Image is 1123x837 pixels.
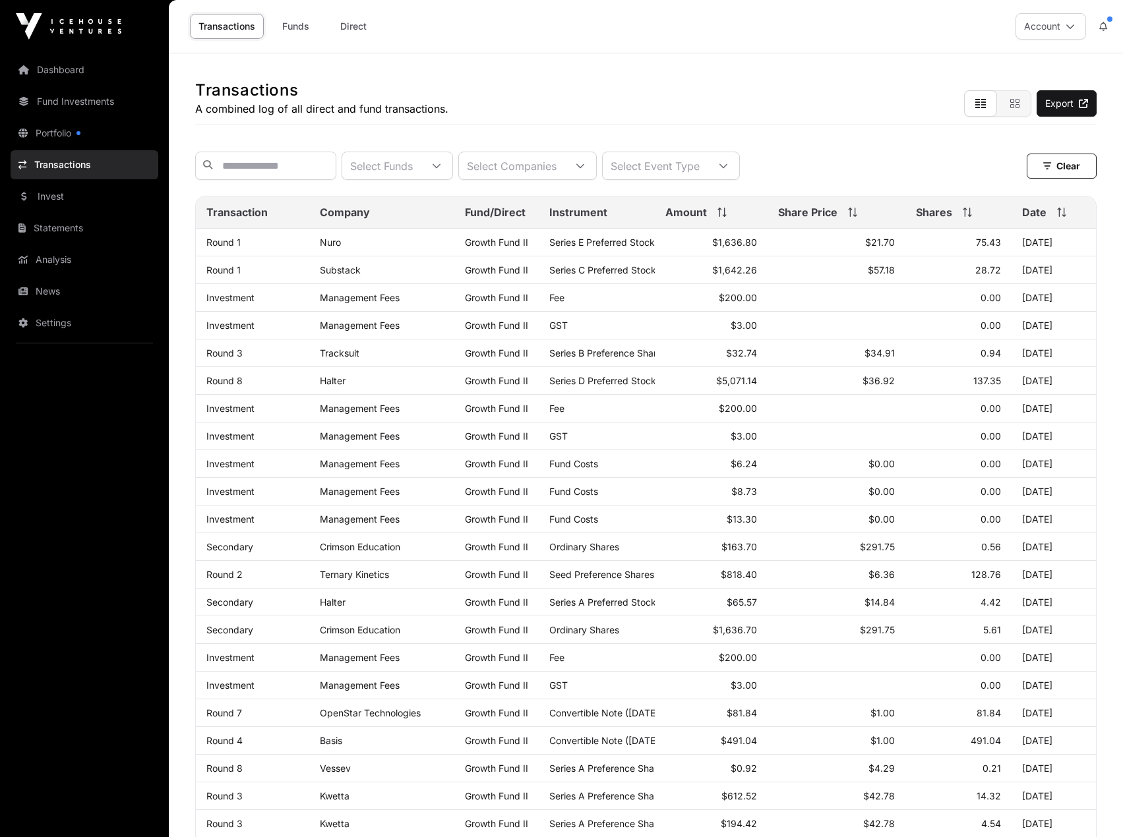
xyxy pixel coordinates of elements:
a: Kwetta [320,790,349,801]
a: Investment [206,403,255,414]
span: Fund Costs [549,513,598,525]
p: Management Fees [320,679,444,691]
span: GST [549,430,568,442]
span: 28.72 [975,264,1001,275]
span: Seed Preference Shares [549,569,654,580]
a: Growth Fund II [465,458,528,469]
td: [DATE] [1012,284,1096,312]
span: GST [549,679,568,691]
td: [DATE] [1012,755,1096,782]
span: Date [1022,204,1047,220]
span: Series A Preference Shares [549,790,667,801]
span: Series E Preferred Stock [549,237,655,248]
span: $34.91 [865,347,895,359]
a: Funds [269,14,322,39]
a: Investment [206,430,255,442]
span: Share Price [778,204,837,220]
span: $42.78 [863,818,895,829]
span: $291.75 [860,541,895,552]
td: [DATE] [1012,450,1096,478]
a: Round 7 [206,707,242,718]
span: $6.36 [868,569,895,580]
span: 0.00 [981,486,1001,497]
span: Series B Preference Shares [549,347,667,359]
a: Round 1 [206,264,241,275]
a: Invest [11,182,158,211]
p: Management Fees [320,513,444,525]
span: Ordinary Shares [549,624,619,635]
p: Management Fees [320,320,444,331]
span: $57.18 [868,264,895,275]
span: Series D Preferred Stock [549,375,656,386]
td: $81.84 [655,699,768,727]
span: $4.29 [868,763,895,774]
a: Growth Fund II [465,541,528,552]
td: $8.73 [655,478,768,505]
a: Substack [320,264,361,275]
a: Investment [206,486,255,497]
td: $3.00 [655,422,768,450]
span: Transaction [206,204,268,220]
span: Convertible Note ([DATE]) [549,707,662,718]
p: Management Fees [320,486,444,497]
a: Growth Fund II [465,624,528,635]
span: 81.84 [977,707,1001,718]
span: Company [320,204,370,220]
td: [DATE] [1012,478,1096,505]
span: 0.00 [981,513,1001,525]
a: Growth Fund II [465,735,528,746]
span: 0.56 [981,541,1001,552]
td: [DATE] [1012,367,1096,395]
p: A combined log of all direct and fund transactions. [195,101,448,117]
td: [DATE] [1012,422,1096,450]
a: Growth Fund II [465,375,528,386]
a: Vessev [320,763,351,774]
td: $163.70 [655,533,768,561]
div: Select Event Type [603,152,708,179]
span: 5.61 [983,624,1001,635]
span: 137.35 [973,375,1001,386]
td: $491.04 [655,727,768,755]
a: Ternary Kinetics [320,569,389,580]
span: GST [549,320,568,331]
a: Growth Fund II [465,818,528,829]
p: Management Fees [320,403,444,414]
span: 0.21 [983,763,1001,774]
p: Management Fees [320,292,444,303]
span: Instrument [549,204,607,220]
p: Management Fees [320,652,444,663]
span: Fee [549,652,564,663]
a: Investment [206,652,255,663]
a: Nuro [320,237,341,248]
span: Series A Preference Shares (Secondary) [549,818,723,829]
td: [DATE] [1012,644,1096,672]
a: Fund Investments [11,87,158,116]
td: [DATE] [1012,699,1096,727]
td: [DATE] [1012,782,1096,810]
a: Transactions [190,14,264,39]
td: $0.92 [655,755,768,782]
span: Fund Costs [549,486,598,497]
div: Chat Widget [1057,774,1123,837]
span: 128.76 [971,569,1001,580]
a: Statements [11,214,158,243]
a: Basis [320,735,342,746]
a: Round 4 [206,735,243,746]
span: 4.54 [981,818,1001,829]
a: Round 8 [206,763,243,774]
td: [DATE] [1012,256,1096,284]
span: $42.78 [863,790,895,801]
td: $1,636.80 [655,229,768,256]
td: $65.57 [655,589,768,616]
div: Select Companies [459,152,564,179]
h1: Transactions [195,80,448,101]
td: $818.40 [655,561,768,589]
td: [DATE] [1012,533,1096,561]
td: $200.00 [655,395,768,422]
td: $200.00 [655,284,768,312]
td: [DATE] [1012,312,1096,339]
td: $612.52 [655,782,768,810]
a: Growth Fund II [465,320,528,331]
span: 0.00 [981,403,1001,414]
td: $6.24 [655,450,768,478]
